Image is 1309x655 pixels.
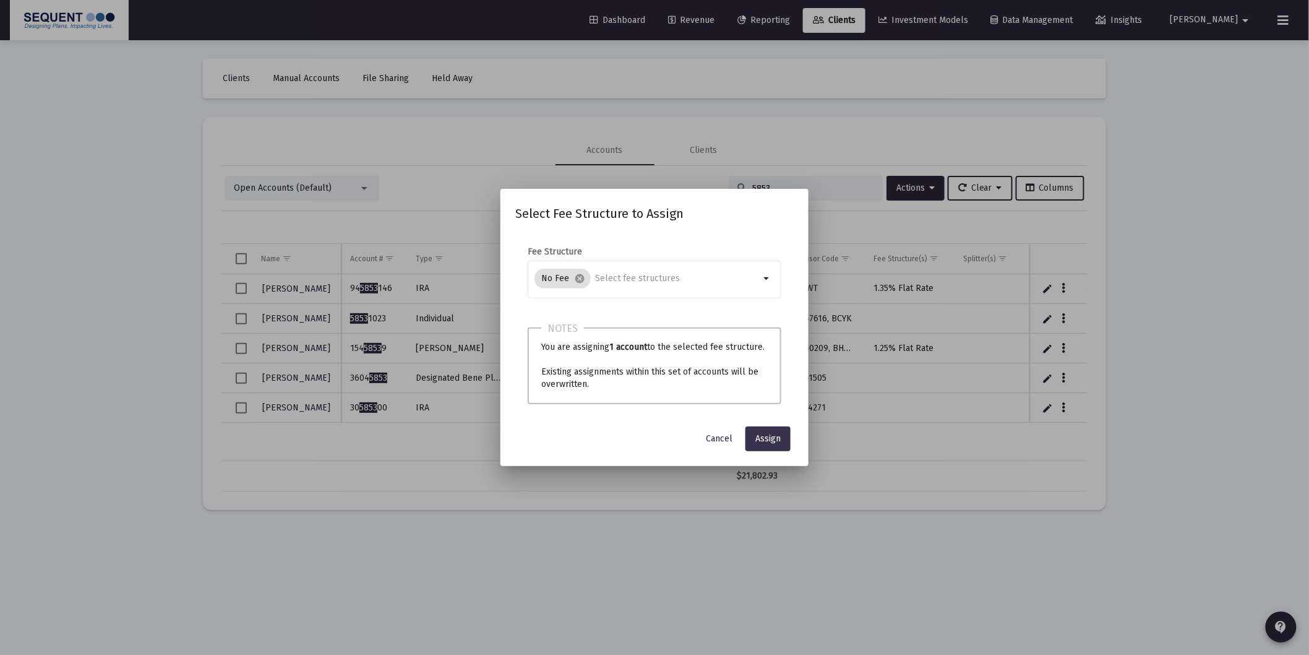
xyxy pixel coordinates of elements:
div: You are assigning to the selected fee structure. Existing assignments within this set of accounts... [528,327,781,404]
h2: Select Fee Structure to Assign [515,204,794,223]
mat-chip-list: Selection [534,266,760,291]
span: Assign [755,433,781,444]
span: Cancel [706,433,732,444]
b: 1 account [609,342,647,352]
mat-icon: cancel [575,273,586,284]
button: Assign [745,427,791,451]
label: Fee Structure [528,246,582,257]
button: Cancel [696,427,742,451]
mat-chip: No Fee [534,269,591,288]
h3: Notes [541,320,584,337]
mat-icon: arrow_drop_down [760,271,775,286]
input: Select fee structures [596,274,760,284]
